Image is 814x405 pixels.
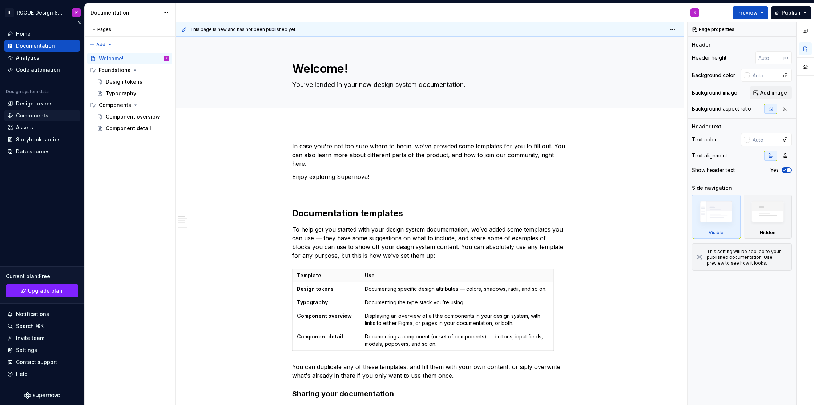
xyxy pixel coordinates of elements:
input: Auto [755,51,783,64]
strong: Component overview [297,313,352,319]
div: Contact support [16,358,57,366]
p: You can duplicate any of these templates, and fill them with your own content, or siply overwrite... [292,362,567,380]
a: Design tokens [94,76,172,88]
div: Code automation [16,66,60,73]
div: Header [692,41,710,48]
a: Settings [4,344,80,356]
div: Side navigation [692,184,732,192]
div: Notifications [16,310,49,318]
div: This setting will be applied to your published documentation. Use preview to see how it looks. [707,249,787,266]
div: Hidden [744,195,792,239]
div: Design system data [6,89,49,95]
div: Search ⌘K [16,322,44,330]
p: Documenting specific design attributes — colors, shadows, radii, and so on. [365,285,549,293]
span: Upgrade plan [28,287,63,294]
div: K [694,10,696,16]
svg: Supernova Logo [24,392,60,399]
div: Header text [692,123,721,130]
textarea: Welcome! [291,60,565,77]
div: Components [87,99,172,111]
div: Documentation [90,9,159,16]
div: Background image [692,89,737,96]
button: Add [87,40,114,50]
input: Auto [750,69,779,82]
a: Design tokens [4,98,80,109]
div: Home [16,30,31,37]
a: Welcome!K [87,53,172,64]
a: Analytics [4,52,80,64]
div: Foundations [87,64,172,76]
span: This page is new and has not been published yet. [190,27,297,32]
div: Documentation [16,42,55,49]
span: Publish [782,9,801,16]
strong: Typography [297,299,328,305]
div: Text alignment [692,152,727,159]
button: Search ⌘K [4,320,80,332]
div: Invite team [16,334,44,342]
input: Auto [750,133,779,146]
strong: Component detail [297,333,343,340]
div: Visible [709,230,724,236]
div: Help [16,370,28,378]
a: Code automation [4,64,80,76]
div: Text color [692,136,717,143]
textarea: You’ve landed in your new design system documentation. [291,79,565,91]
div: Pages [87,27,111,32]
a: Components [4,110,80,121]
div: Storybook stories [16,136,61,143]
a: Storybook stories [4,134,80,145]
p: Documenting the type stack you’re using. [365,299,549,306]
div: Component detail [106,125,151,132]
div: Visible [692,195,741,239]
p: Documenting a component (or set of components) — buttons, input fields, modals, popovers, and so on. [365,333,549,348]
button: Contact support [4,356,80,368]
a: Invite team [4,332,80,344]
div: Analytics [16,54,39,61]
div: Foundations [99,67,130,74]
div: Component overview [106,113,160,120]
button: BR0GUE Design SystemK [1,5,83,20]
span: Add image [760,89,787,96]
p: Enjoy exploring Supernova! [292,172,567,181]
div: Design tokens [106,78,142,85]
button: Preview [733,6,768,19]
button: Add image [750,86,792,99]
div: Page tree [87,53,172,134]
a: Home [4,28,80,40]
p: In case you're not too sure where to begin, we've provided some templates for you to fill out. Yo... [292,142,567,168]
p: To help get you started with your design system documentation, we’ve added some templates you can... [292,225,567,260]
div: B [5,8,14,17]
a: Component overview [94,111,172,123]
button: Publish [771,6,811,19]
div: Data sources [16,148,50,155]
div: R0GUE Design System [17,9,63,16]
div: Welcome! [99,55,124,62]
div: Components [99,101,131,109]
span: Add [96,42,105,48]
button: Collapse sidebar [74,17,84,27]
div: Background color [692,72,735,79]
div: K [166,55,168,62]
p: Template [297,272,356,279]
div: Show header text [692,167,735,174]
a: Component detail [94,123,172,134]
h2: Documentation templates [292,208,567,219]
h3: Sharing your documentation [292,389,567,399]
div: Settings [16,346,37,354]
div: Hidden [760,230,775,236]
button: Notifications [4,308,80,320]
p: Use [365,272,549,279]
a: Data sources [4,146,80,157]
strong: Design tokens [297,286,334,292]
div: Background aspect ratio [692,105,751,112]
a: Documentation [4,40,80,52]
label: Yes [770,167,779,173]
div: Components [16,112,48,119]
div: Typography [106,90,136,97]
p: Displaying an overview of all the components in your design system, with links to either Figma, o... [365,312,549,327]
button: Help [4,368,80,380]
div: Header height [692,54,726,61]
p: px [783,55,789,61]
a: Typography [94,88,172,99]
